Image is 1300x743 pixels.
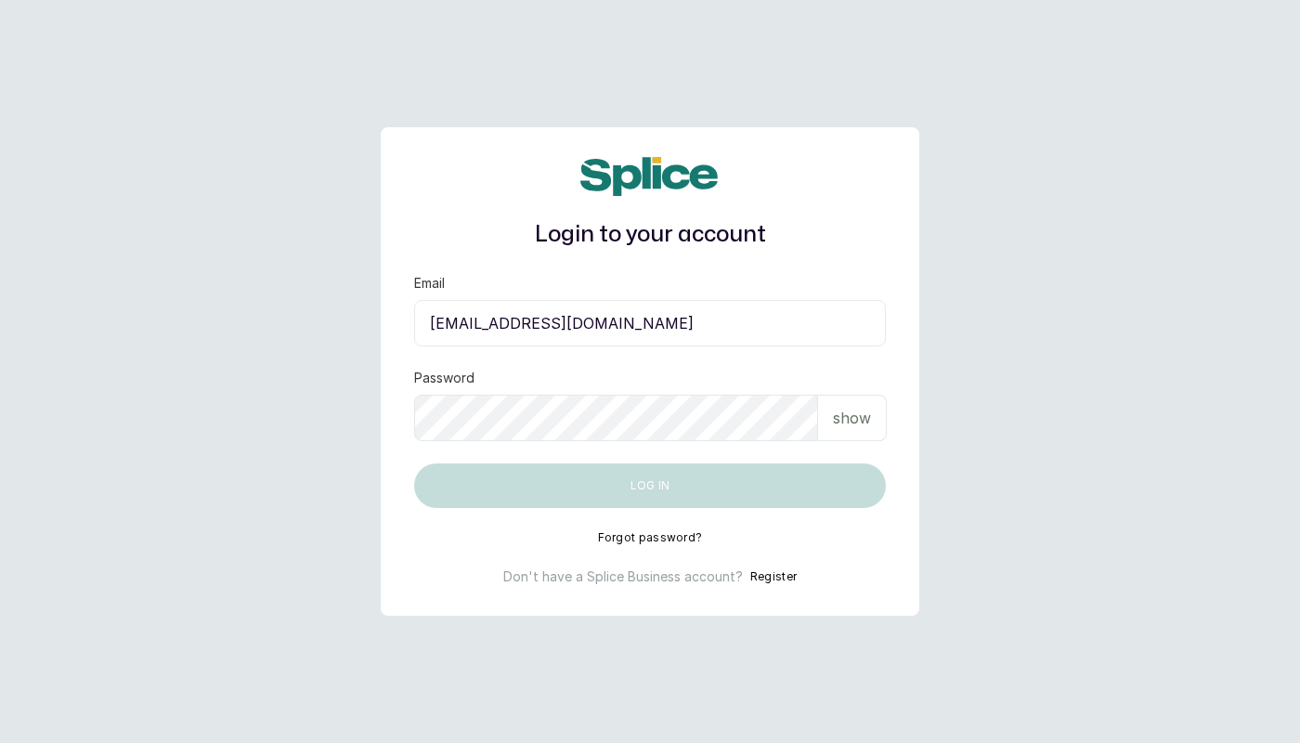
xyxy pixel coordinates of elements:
button: Register [750,567,797,586]
button: Forgot password? [598,530,703,545]
h1: Login to your account [414,218,886,252]
p: show [833,407,871,429]
p: Don't have a Splice Business account? [503,567,743,586]
label: Email [414,274,445,293]
label: Password [414,369,474,387]
input: email@acme.com [414,300,886,346]
button: Log in [414,463,886,508]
